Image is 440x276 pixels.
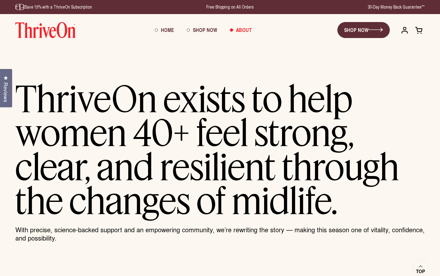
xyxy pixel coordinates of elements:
p: Save 15% with a ThriveOn Subscription [15,4,92,10]
span: Home [161,26,174,34]
a: Shop Now [180,21,224,39]
a: SHOP NOW [337,22,390,38]
p: With precise, science-backed support and an empowering community, we’re rewriting the story — mak... [15,226,425,242]
span: Shop Now [193,26,217,34]
p: 30-Day Money Back Guarantee** [368,4,425,10]
span: Reviews [2,82,10,102]
span: Top [416,269,425,274]
h1: ThriveOn exists to help women 40+ feel strong, clear, and resilient through the changes of midlife. [15,82,425,218]
span: About [236,26,252,34]
a: About [224,21,258,39]
p: Free Shipping on All Orders [206,4,254,10]
a: Home [148,21,180,39]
